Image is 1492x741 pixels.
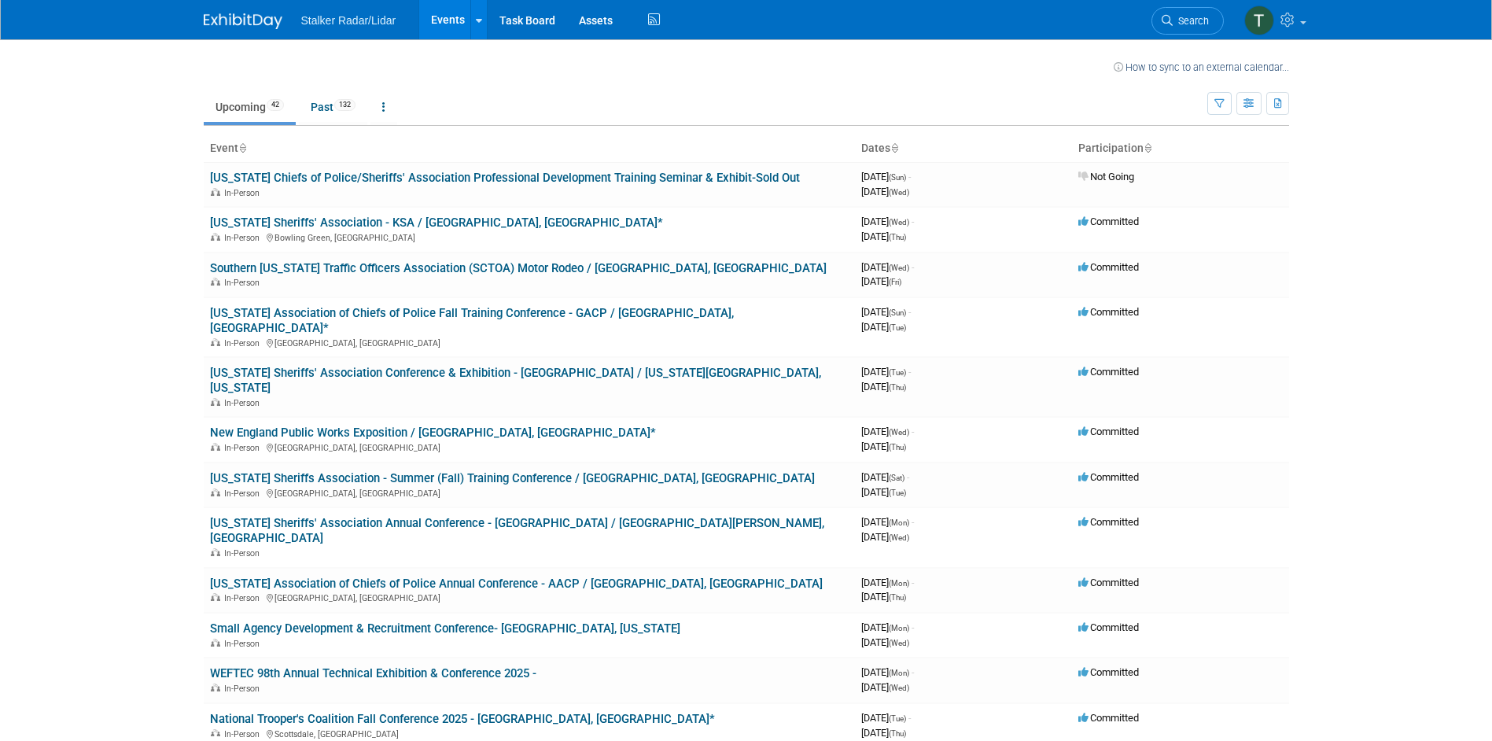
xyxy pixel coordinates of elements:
a: New England Public Works Exposition / [GEOGRAPHIC_DATA], [GEOGRAPHIC_DATA]* [210,426,656,440]
a: [US_STATE] Sheriffs Association - Summer (Fall) Training Conference / [GEOGRAPHIC_DATA], [GEOGRAP... [210,471,815,485]
a: Sort by Event Name [238,142,246,154]
span: (Wed) [889,188,909,197]
span: (Sun) [889,173,906,182]
span: Committed [1078,426,1139,437]
span: Committed [1078,516,1139,528]
span: Committed [1078,216,1139,227]
span: - [908,306,911,318]
span: (Wed) [889,218,909,227]
img: ExhibitDay [204,13,282,29]
span: In-Person [224,338,264,348]
a: [US_STATE] Chiefs of Police/Sheriffs' Association Professional Development Training Seminar & Exh... [210,171,800,185]
span: (Thu) [889,383,906,392]
span: [DATE] [861,681,909,693]
span: Committed [1078,471,1139,483]
span: - [912,621,914,633]
img: In-Person Event [211,233,220,241]
span: (Mon) [889,669,909,677]
span: (Wed) [889,533,909,542]
span: - [912,577,914,588]
a: Southern [US_STATE] Traffic Officers Association (SCTOA) Motor Rodeo / [GEOGRAPHIC_DATA], [GEOGRA... [210,261,827,275]
span: 42 [267,99,284,111]
a: Sort by Participation Type [1144,142,1151,154]
span: [DATE] [861,216,914,227]
div: [GEOGRAPHIC_DATA], [GEOGRAPHIC_DATA] [210,486,849,499]
a: [US_STATE] Association of Chiefs of Police Annual Conference - AACP / [GEOGRAPHIC_DATA], [GEOGRAP... [210,577,823,591]
span: In-Person [224,729,264,739]
span: - [912,666,914,678]
img: In-Person Event [211,443,220,451]
span: Committed [1078,366,1139,378]
span: [DATE] [861,261,914,273]
span: In-Person [224,443,264,453]
span: - [912,426,914,437]
a: Search [1151,7,1224,35]
a: How to sync to an external calendar... [1114,61,1289,73]
span: [DATE] [861,636,909,648]
img: In-Person Event [211,398,220,406]
span: (Tue) [889,323,906,332]
span: - [912,261,914,273]
span: [DATE] [861,381,906,393]
span: In-Person [224,398,264,408]
span: Search [1173,15,1209,27]
div: [GEOGRAPHIC_DATA], [GEOGRAPHIC_DATA] [210,591,849,603]
span: - [908,712,911,724]
span: (Mon) [889,518,909,527]
div: Scottsdale, [GEOGRAPHIC_DATA] [210,727,849,739]
img: In-Person Event [211,488,220,496]
a: [US_STATE] Sheriffs' Association Annual Conference - [GEOGRAPHIC_DATA] / [GEOGRAPHIC_DATA][PERSON... [210,516,824,545]
a: Sort by Start Date [890,142,898,154]
span: [DATE] [861,531,909,543]
span: [DATE] [861,441,906,452]
a: Upcoming42 [204,92,296,122]
img: Thomas Kenia [1244,6,1274,35]
span: (Thu) [889,593,906,602]
span: [DATE] [861,171,911,182]
span: - [912,216,914,227]
span: (Thu) [889,233,906,241]
img: In-Person Event [211,729,220,737]
span: In-Person [224,639,264,649]
span: Committed [1078,621,1139,633]
span: Committed [1078,666,1139,678]
span: (Mon) [889,579,909,588]
span: (Wed) [889,684,909,692]
span: In-Person [224,548,264,559]
span: Committed [1078,712,1139,724]
span: [DATE] [861,712,911,724]
span: - [908,171,911,182]
span: (Tue) [889,368,906,377]
span: [DATE] [861,366,911,378]
span: In-Person [224,684,264,694]
img: In-Person Event [211,684,220,691]
span: In-Person [224,233,264,243]
img: In-Person Event [211,593,220,601]
img: In-Person Event [211,639,220,647]
span: (Thu) [889,443,906,452]
span: [DATE] [861,186,909,197]
span: [DATE] [861,426,914,437]
span: (Thu) [889,729,906,738]
span: Committed [1078,577,1139,588]
span: (Fri) [889,278,901,286]
span: [DATE] [861,230,906,242]
span: Committed [1078,261,1139,273]
span: - [907,471,909,483]
a: Past132 [299,92,367,122]
span: [DATE] [861,621,914,633]
span: [DATE] [861,486,906,498]
span: (Wed) [889,639,909,647]
span: Committed [1078,306,1139,318]
span: In-Person [224,188,264,198]
span: (Tue) [889,714,906,723]
a: National Trooper's Coalition Fall Conference 2025 - [GEOGRAPHIC_DATA], [GEOGRAPHIC_DATA]* [210,712,715,726]
img: In-Person Event [211,278,220,286]
span: [DATE] [861,727,906,739]
img: In-Person Event [211,548,220,556]
span: (Wed) [889,264,909,272]
span: [DATE] [861,321,906,333]
div: [GEOGRAPHIC_DATA], [GEOGRAPHIC_DATA] [210,336,849,348]
span: In-Person [224,488,264,499]
span: (Wed) [889,428,909,437]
